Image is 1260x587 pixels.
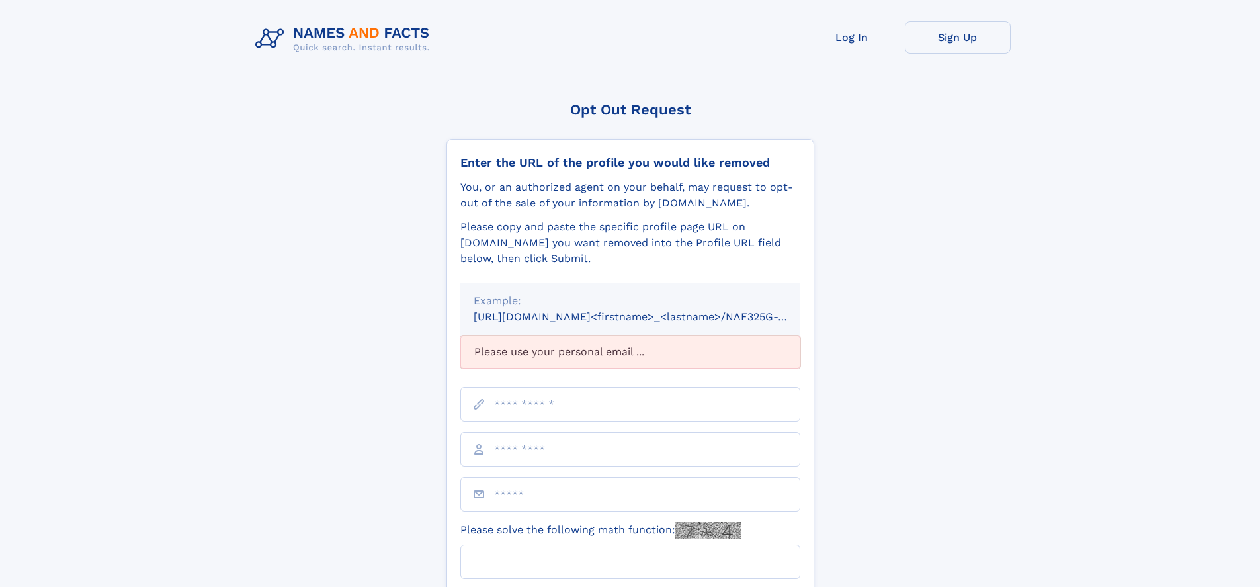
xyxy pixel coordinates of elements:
div: Opt Out Request [446,101,814,118]
div: You, or an authorized agent on your behalf, may request to opt-out of the sale of your informatio... [460,179,800,211]
a: Log In [799,21,905,54]
img: Logo Names and Facts [250,21,441,57]
div: Please use your personal email ... [460,336,800,369]
div: Enter the URL of the profile you would like removed [460,156,800,170]
a: Sign Up [905,21,1011,54]
div: Please copy and paste the specific profile page URL on [DOMAIN_NAME] you want removed into the Pr... [460,219,800,267]
small: [URL][DOMAIN_NAME]<firstname>_<lastname>/NAF325G-xxxxxxxx [474,310,825,323]
label: Please solve the following math function: [460,522,741,539]
div: Example: [474,293,787,309]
